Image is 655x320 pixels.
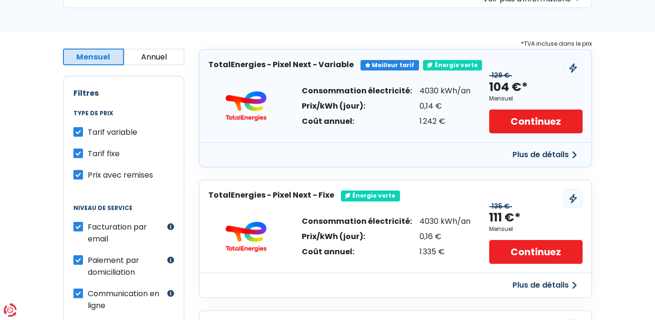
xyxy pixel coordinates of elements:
[302,102,412,110] div: Prix/kWh (jour):
[420,233,471,240] div: 0,16 €
[73,89,174,98] h2: Filtres
[208,60,354,69] h3: TotalEnergies - Pixel Next - Variable
[489,80,528,95] div: 104 €*
[489,95,513,102] div: Mensuel
[73,205,174,221] legend: Niveau de service
[420,102,471,110] div: 0,14 €
[489,71,512,80] div: 129 €
[124,49,185,65] button: Annuel
[302,87,412,95] div: Consommation électricité:
[208,190,334,200] h3: TotalEnergies - Pixel Next - Fixe
[217,221,275,252] img: TotalEnergies
[88,254,165,278] label: Paiement par domiciliation
[63,49,124,65] button: Mensuel
[88,148,120,159] span: Tarif fixe
[302,233,412,240] div: Prix/kWh (jour):
[489,110,583,133] a: Continuez
[341,190,400,201] div: Énergie verte
[302,118,412,125] div: Coût annuel:
[199,39,592,49] div: *TVA incluse dans le prix
[88,288,165,311] label: Communication en ligne
[88,127,137,138] span: Tarif variable
[507,146,583,163] button: Plus de détails
[360,60,419,70] div: Meilleur tarif
[489,202,512,210] div: 135 €
[423,60,482,70] div: Énergie verte
[420,87,471,95] div: 4030 kWh/an
[302,248,412,256] div: Coût annuel:
[217,91,275,121] img: TotalEnergies
[88,170,153,180] span: Prix avec remises
[489,226,513,232] div: Mensuel
[489,210,521,226] div: 111 €*
[507,277,583,294] button: Plus de détails
[420,248,471,256] div: 1 335 €
[489,240,583,264] a: Continuez
[420,218,471,225] div: 4030 kWh/an
[302,218,412,225] div: Consommation électricité:
[73,110,174,126] legend: Type de prix
[88,221,165,245] label: Facturation par email
[420,118,471,125] div: 1 242 €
